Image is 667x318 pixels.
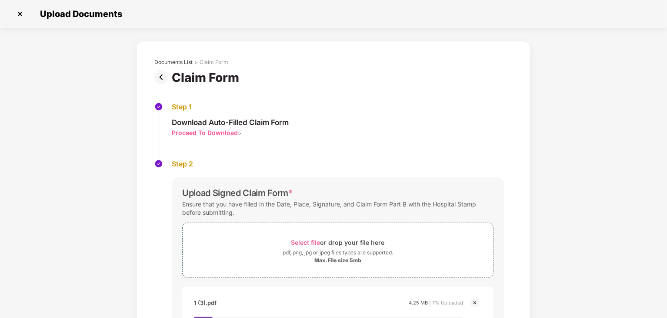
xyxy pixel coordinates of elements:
span: 4.25 MB [409,300,428,306]
div: or drop your file here [291,237,385,248]
div: 1 (3).pdf [194,295,217,310]
img: svg+xml;base64,PHN2ZyBpZD0iQ3Jvc3MtMjR4MjQiIHhtbG5zPSJodHRwOi8vd3d3LnczLm9yZy8yMDAwL3N2ZyIgd2lkdG... [470,298,480,308]
span: Upload Documents [31,9,127,19]
div: Ensure that you have filled in the Date, Place, Signature, and Claim Form Part B with the Hospita... [182,198,494,218]
div: Upload Signed Claim Form [182,188,293,198]
div: Proceed To Download [172,129,238,137]
img: svg+xml;base64,PHN2ZyBpZD0iU3RlcC1Eb25lLTMyeDMyIiB4bWxucz0iaHR0cDovL3d3dy53My5vcmcvMjAwMC9zdmciIH... [154,159,163,168]
div: pdf, png, jpg or jpeg files types are supported. [283,248,393,257]
div: Max. File size 5mb [314,257,361,264]
span: > [238,130,241,136]
div: Claim Form [172,70,243,85]
div: Claim Form [200,59,228,66]
img: svg+xml;base64,PHN2ZyBpZD0iUHJldi0zMngzMiIgeG1sbnM9Imh0dHA6Ly93d3cudzMub3JnLzIwMDAvc3ZnIiB3aWR0aD... [154,70,172,84]
div: Download Auto-Filled Claim Form [172,118,289,127]
img: svg+xml;base64,PHN2ZyBpZD0iQ3Jvc3MtMzJ4MzIiIHhtbG5zPSJodHRwOi8vd3d3LnczLm9yZy8yMDAwL3N2ZyIgd2lkdG... [13,7,27,21]
div: > [194,59,198,66]
span: | 7% Uploaded [430,300,464,306]
div: Step 2 [172,159,504,169]
div: Step 1 [172,102,289,112]
span: Select file [291,239,320,246]
span: Select fileor drop your file herepdf, png, jpg or jpeg files types are supported.Max. File size 5mb [183,230,493,271]
img: svg+xml;base64,PHN2ZyBpZD0iU3RlcC1Eb25lLTMyeDMyIiB4bWxucz0iaHR0cDovL3d3dy53My5vcmcvMjAwMC9zdmciIH... [154,102,163,111]
div: Documents List [154,59,193,66]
